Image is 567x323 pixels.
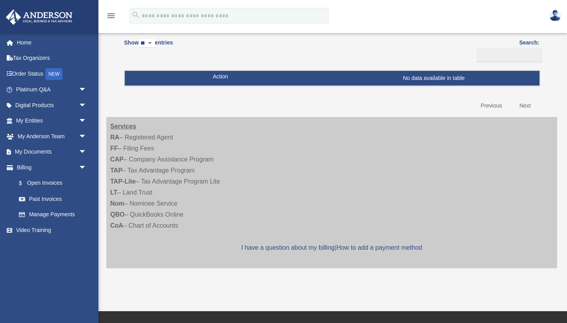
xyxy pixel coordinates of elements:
[475,98,508,114] a: Previous
[6,113,98,129] a: My Entitiesarrow_drop_down
[336,244,422,251] a: How to add a payment method
[6,82,98,98] a: Platinum Q&Aarrow_drop_down
[6,160,94,175] a: Billingarrow_drop_down
[6,128,98,144] a: My Anderson Teamarrow_drop_down
[23,178,27,188] span: $
[110,242,553,253] p: |
[6,35,98,50] a: Home
[110,134,119,141] strong: RA
[4,9,75,25] img: Anderson Advisors Platinum Portal
[241,244,335,251] a: I have a question about my billing
[11,191,94,207] a: Past Invoices
[106,11,116,20] i: menu
[11,175,91,191] a: $Open Invoices
[476,48,542,63] input: Search:
[139,39,155,48] select: Showentries
[11,207,94,223] a: Manage Payments
[110,145,118,152] strong: FF
[110,123,136,130] strong: Services
[106,117,557,268] div: – Registered Agent – Filing Fees – Company Assistance Program – Tax Advantage Program – Tax Advan...
[110,156,124,163] strong: CAP
[6,222,98,238] a: Video Training
[6,66,98,82] a: Order StatusNEW
[45,68,63,80] div: NEW
[124,38,173,56] label: Show entries
[6,97,98,113] a: Digital Productsarrow_drop_down
[125,71,539,86] td: No data available in table
[6,50,98,66] a: Tax Organizers
[513,98,537,114] a: Next
[132,11,140,19] i: search
[549,10,561,21] img: User Pic
[110,189,117,196] strong: LT
[106,14,116,20] a: menu
[474,38,539,62] label: Search:
[110,200,124,207] strong: Nom
[79,144,94,160] span: arrow_drop_down
[79,82,94,98] span: arrow_drop_down
[110,211,124,218] strong: QBO
[79,128,94,145] span: arrow_drop_down
[110,222,123,229] strong: CoA
[79,97,94,113] span: arrow_drop_down
[6,144,98,160] a: My Documentsarrow_drop_down
[110,178,136,185] strong: TAP-Lite
[110,167,122,174] strong: TAP
[79,160,94,176] span: arrow_drop_down
[79,113,94,129] span: arrow_drop_down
